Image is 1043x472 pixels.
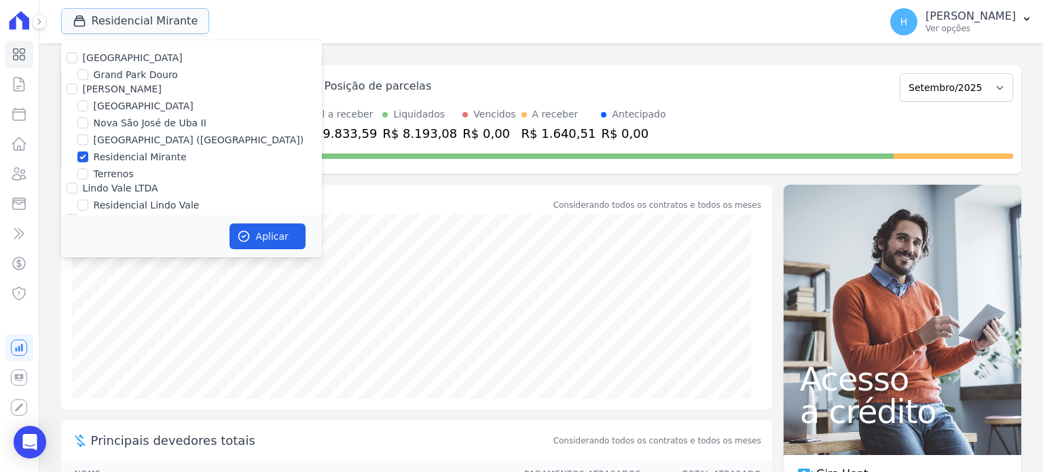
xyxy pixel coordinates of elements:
[521,124,596,143] div: R$ 1.640,51
[94,167,134,181] label: Terrenos
[800,395,1005,428] span: a crédito
[91,431,551,450] span: Principais devedores totais
[601,124,665,143] div: R$ 0,00
[94,116,206,130] label: Nova São José de Uba II
[900,17,908,26] span: H
[473,107,515,122] div: Vencidos
[303,124,378,143] div: R$ 9.833,59
[553,199,761,211] div: Considerando todos os contratos e todos os meses
[325,78,432,94] div: Posição de parcelas
[94,198,200,213] label: Residencial Lindo Vale
[612,107,665,122] div: Antecipado
[303,107,378,122] div: Total a receber
[382,124,457,143] div: R$ 8.193,08
[462,124,515,143] div: R$ 0,00
[800,363,1005,395] span: Acesso
[94,68,178,82] label: Grand Park Douro
[879,3,1043,41] button: H [PERSON_NAME] Ver opções
[926,10,1016,23] p: [PERSON_NAME]
[94,133,304,147] label: [GEOGRAPHIC_DATA] ([GEOGRAPHIC_DATA])
[553,435,761,447] span: Considerando todos os contratos e todos os meses
[83,52,183,63] label: [GEOGRAPHIC_DATA]
[94,150,187,164] label: Residencial Mirante
[61,8,210,34] button: Residencial Mirante
[83,183,158,194] label: Lindo Vale LTDA
[926,23,1016,34] p: Ver opções
[230,223,306,249] button: Aplicar
[532,107,579,122] div: A receber
[83,214,160,225] label: RDR Engenharia
[83,84,162,94] label: [PERSON_NAME]
[14,426,46,458] div: Open Intercom Messenger
[94,99,194,113] label: [GEOGRAPHIC_DATA]
[393,107,445,122] div: Liquidados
